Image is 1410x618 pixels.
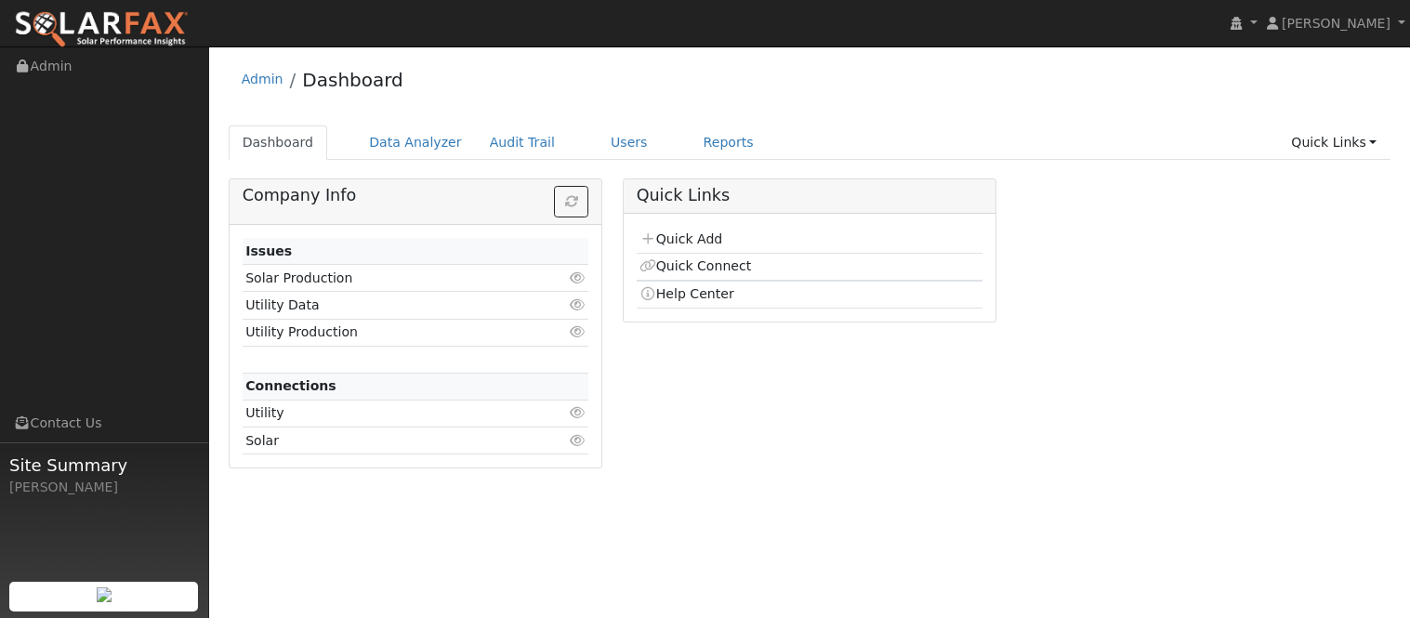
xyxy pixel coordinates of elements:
[355,125,476,160] a: Data Analyzer
[690,125,768,160] a: Reports
[1277,125,1390,160] a: Quick Links
[569,271,586,284] i: Click to view
[639,258,751,273] a: Quick Connect
[14,10,189,49] img: SolarFax
[245,243,292,258] strong: Issues
[242,72,283,86] a: Admin
[597,125,662,160] a: Users
[245,378,336,393] strong: Connections
[637,186,983,205] h5: Quick Links
[229,125,328,160] a: Dashboard
[569,298,586,311] i: Click to view
[639,286,734,301] a: Help Center
[569,434,586,447] i: Click to view
[569,325,586,338] i: Click to view
[97,587,112,602] img: retrieve
[302,69,403,91] a: Dashboard
[1282,16,1390,31] span: [PERSON_NAME]
[243,292,534,319] td: Utility Data
[476,125,569,160] a: Audit Trail
[243,427,534,454] td: Solar
[569,406,586,419] i: Click to view
[243,319,534,346] td: Utility Production
[243,400,534,427] td: Utility
[639,231,722,246] a: Quick Add
[243,265,534,292] td: Solar Production
[9,453,199,478] span: Site Summary
[9,478,199,497] div: [PERSON_NAME]
[243,186,589,205] h5: Company Info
